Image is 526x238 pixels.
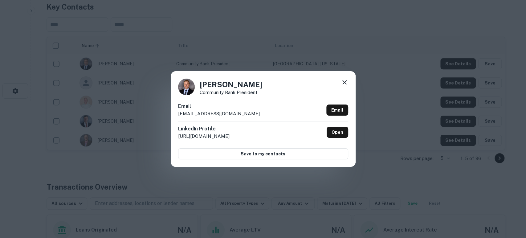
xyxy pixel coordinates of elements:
img: 1605670842964 [178,79,195,95]
p: Community Bank President [200,90,262,95]
iframe: Chat Widget [495,189,526,218]
p: [URL][DOMAIN_NAME] [178,133,230,140]
button: Save to my contacts [178,148,348,159]
a: Email [326,105,348,116]
h6: Email [178,103,260,110]
a: Open [327,127,348,138]
h4: [PERSON_NAME] [200,79,262,90]
h6: LinkedIn Profile [178,125,230,133]
p: [EMAIL_ADDRESS][DOMAIN_NAME] [178,110,260,117]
